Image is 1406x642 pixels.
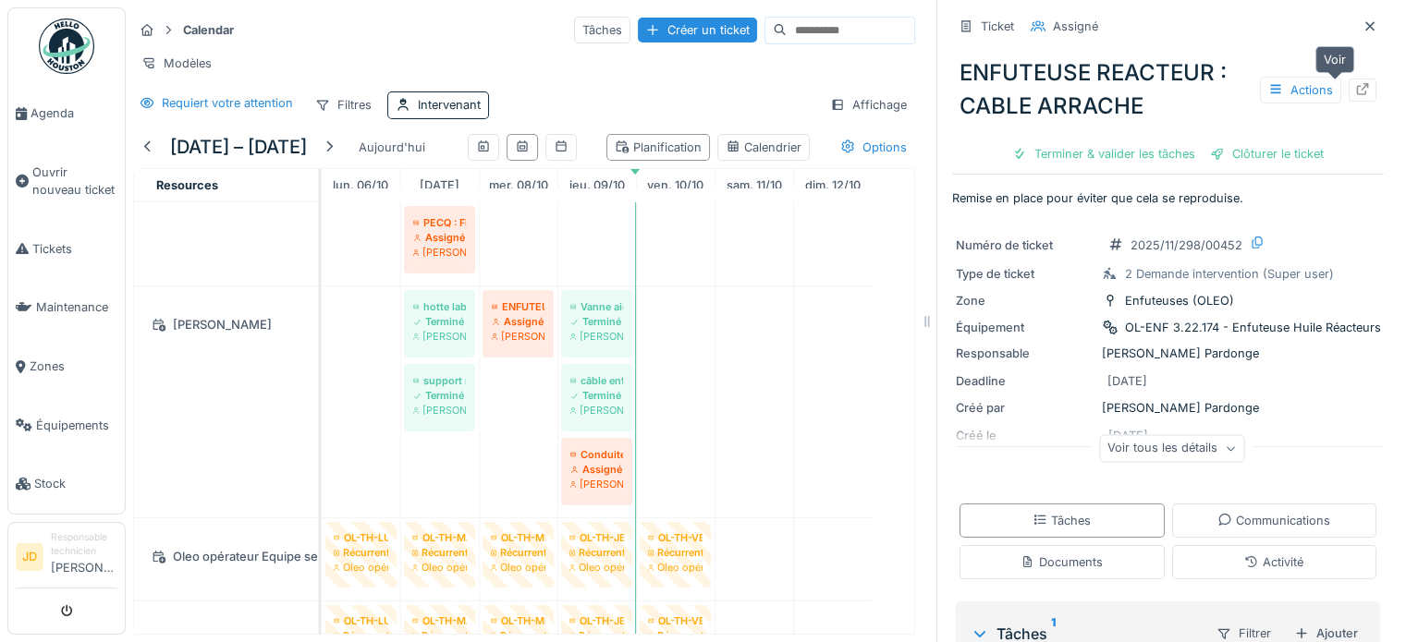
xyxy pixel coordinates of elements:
[8,454,125,514] a: Stock
[570,447,623,462] div: Conduite réacteur vers enfuteuse : isolation
[1099,435,1244,462] div: Voir tous les détails
[39,18,94,74] img: Badge_color-CXgf-gQk.svg
[722,173,787,198] a: 11 octobre 2025
[418,96,481,114] div: Intervenant
[1107,372,1147,390] div: [DATE]
[956,345,1380,362] div: [PERSON_NAME] Pardonge
[822,91,915,118] div: Affichage
[8,396,125,455] a: Équipements
[413,314,466,329] div: Terminé
[491,560,545,575] div: Oleo opérateur Equipe semaine après-midi
[413,299,466,314] div: hotte labo
[801,173,865,198] a: 12 octobre 2025
[176,21,241,39] strong: Calendar
[832,134,915,161] div: Options
[570,329,623,344] div: [PERSON_NAME]
[492,299,544,314] div: ENFUTEUSE REACTEUR : CABLE ARRACHE
[638,18,757,42] div: Créer un ticket
[492,329,544,344] div: [PERSON_NAME]
[8,143,125,220] a: Ouvrir nouveau ticket
[334,530,388,545] div: OL-TH-LUA
[648,530,703,545] div: OL-TH-VEA
[981,18,1014,35] div: Ticket
[492,314,544,329] div: Assigné
[569,530,624,545] div: OL-TH-JEA
[956,372,1094,390] div: Deadline
[574,17,630,43] div: Tâches
[491,545,545,560] div: Récurrent
[956,399,1094,417] div: Créé par
[413,373,466,388] div: support meuleuse
[51,530,117,584] li: [PERSON_NAME]
[328,173,393,198] a: 6 octobre 2025
[1053,18,1098,35] div: Assigné
[32,164,117,199] span: Ouvrir nouveau ticket
[1005,141,1203,166] div: Terminer & valider les tâches
[31,104,117,122] span: Agenda
[570,299,623,314] div: Vanne aiguillage alimentation réacteurs
[1131,236,1242,254] div: 2025/11/298/00452
[412,530,467,545] div: OL-TH-MAA
[565,173,630,198] a: 9 octobre 2025
[956,292,1094,309] div: Zone
[334,613,388,628] div: OL-TH-LUM
[570,314,623,329] div: Terminé
[351,135,433,160] div: Aujourd'hui
[1033,512,1091,529] div: Tâches
[648,545,703,560] div: Récurrent
[956,265,1094,283] div: Type de ticket
[1125,292,1234,309] div: Enfuteuses (OLEO)
[16,530,117,588] a: JD Responsable technicien[PERSON_NAME]
[648,560,703,575] div: Oleo opérateur Equipe semaine après-midi
[952,189,1384,207] p: Remise en place pour éviter que cela se reproduise.
[412,545,467,560] div: Récurrent
[413,403,466,418] div: [PERSON_NAME]
[413,215,466,230] div: PECQ : Finaliser câblage fin de course vérin sortie silos
[648,613,703,628] div: OL-TH-VEM
[615,139,702,156] div: Planification
[156,178,218,192] span: Resources
[162,94,293,112] div: Requiert votre attention
[1315,46,1354,73] div: Voir
[8,278,125,337] a: Maintenance
[133,50,220,77] div: Modèles
[16,543,43,571] li: JD
[570,477,623,491] div: [PERSON_NAME]
[569,560,624,575] div: Oleo opérateur Equipe semaine après-midi
[413,329,466,344] div: [PERSON_NAME]
[413,230,466,245] div: Assigné
[956,345,1094,362] div: Responsable
[956,399,1380,417] div: [PERSON_NAME] Pardonge
[642,173,708,198] a: 10 octobre 2025
[1021,553,1103,571] div: Documents
[956,236,1094,254] div: Numéro de ticket
[8,337,125,396] a: Zones
[1244,553,1303,571] div: Activité
[170,136,307,158] h5: [DATE] – [DATE]
[1125,265,1334,283] div: 2 Demande intervention (Super user)
[1203,141,1331,166] div: Clôturer le ticket
[569,613,624,628] div: OL-TH-JEM
[413,245,466,260] div: [PERSON_NAME]
[569,545,624,560] div: Récurrent
[36,298,117,316] span: Maintenance
[726,139,801,156] div: Calendrier
[307,91,380,118] div: Filtres
[570,462,623,477] div: Assigné
[8,84,125,143] a: Agenda
[32,240,117,258] span: Tickets
[413,388,466,403] div: Terminé
[145,545,307,568] div: Oleo opérateur Equipe semaine après-midi
[484,173,553,198] a: 8 octobre 2025
[956,319,1094,336] div: Équipement
[8,220,125,279] a: Tickets
[1217,512,1330,529] div: Communications
[1260,77,1341,103] div: Actions
[570,373,623,388] div: câble enfuteuse seamco
[334,560,388,575] div: Oleo opérateur Equipe semaine après-midi
[491,530,545,545] div: OL-TH-MEA
[570,403,623,418] div: [PERSON_NAME]
[570,388,623,403] div: Terminé
[334,545,388,560] div: Récurrent
[36,417,117,434] span: Équipements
